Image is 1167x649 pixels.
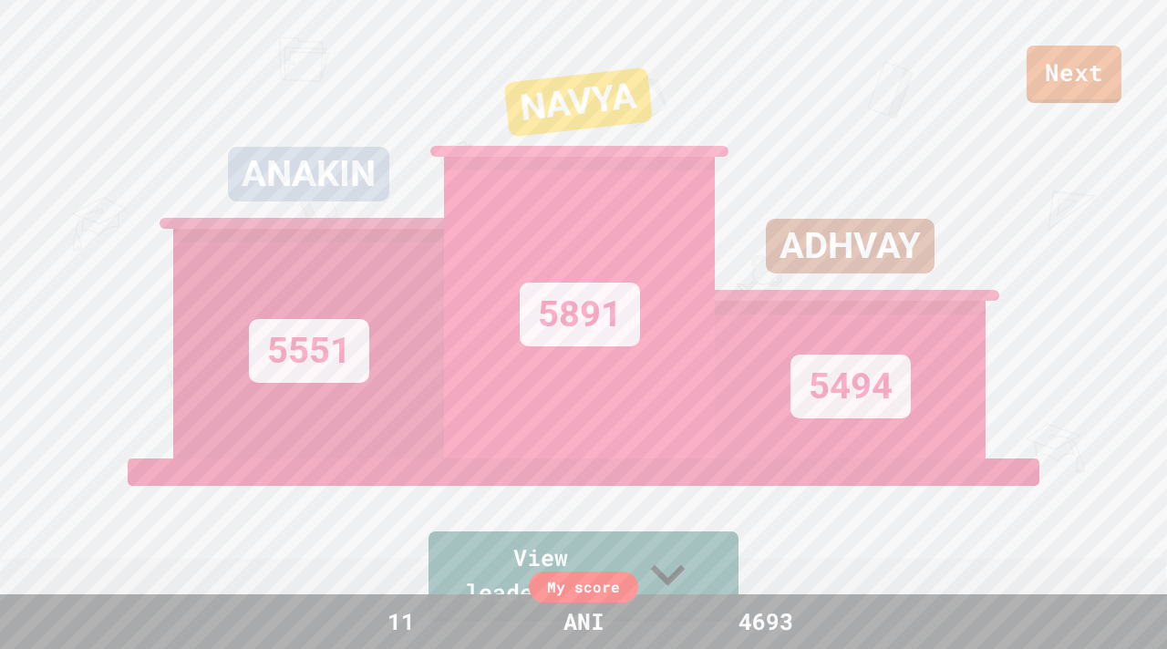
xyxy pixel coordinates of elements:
div: 5891 [520,283,640,346]
div: ADHVAY [766,219,935,273]
div: NAVYA [503,67,653,138]
div: 5551 [249,319,369,383]
div: My score [529,572,638,603]
div: 11 [333,604,470,639]
div: 5494 [790,355,911,418]
a: View leaderboard [429,531,738,622]
a: Next [1027,46,1121,103]
div: 4693 [697,604,834,639]
div: ANAKIN [228,147,389,201]
div: ANI [545,604,623,639]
